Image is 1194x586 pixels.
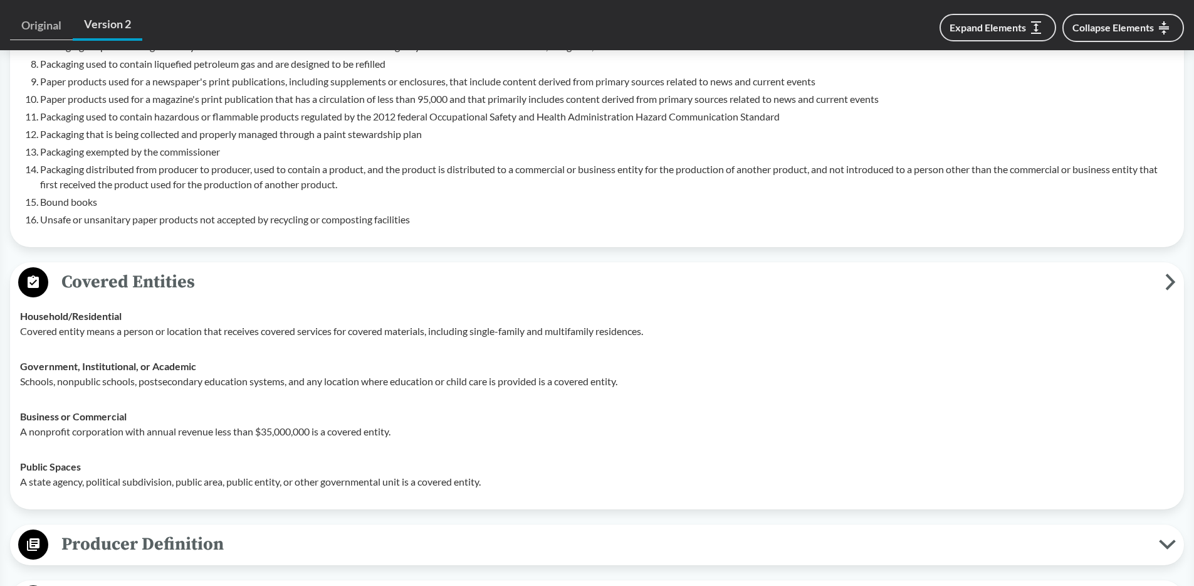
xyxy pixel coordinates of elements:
[40,162,1174,192] li: Packaging distributed from producer to producer, used to contain a product, and the product is di...
[14,267,1180,299] button: Covered Entities
[20,324,1174,339] p: Covered entity means a person or location that receives covered services for covered materials, i...
[20,360,196,372] strong: Government, Institutional, or Academic
[73,10,142,41] a: Version 2
[20,424,1174,439] p: A nonprofit corporation with annual revenue less than $35,000,000 is a covered entity.
[20,474,1174,489] p: A state agency, political subdivision, public area, public entity, or other governmental unit is ...
[40,194,1174,210] li: Bound books
[10,11,73,40] a: Original
[40,74,1174,89] li: Paper products used for a newspaper's print publications, including supplements or enclosures, th...
[40,212,1174,227] li: Unsafe or unsanitary paper products not accepted by recycling or composting facilities
[48,530,1159,558] span: Producer Definition
[20,410,127,422] strong: Business or Commercial
[14,529,1180,561] button: Producer Definition
[20,310,122,322] strong: Household/​Residential
[1062,14,1184,42] button: Collapse Elements
[20,374,1174,389] p: Schools, nonpublic schools, postsecondary education systems, and any location where education or ...
[40,127,1174,142] li: Packaging that is being collected and properly managed through a paint stewardship plan
[40,144,1174,159] li: Packaging exempted by the commissioner
[40,56,1174,72] li: Packaging used to contain liquefied petroleum gas and are designed to be refilled
[940,14,1056,41] button: Expand Elements
[20,461,81,472] strong: Public Spaces
[48,268,1165,296] span: Covered Entities
[40,109,1174,124] li: Packaging used to contain hazardous or flammable products regulated by the 2012 federal Occupatio...
[40,92,1174,107] li: Paper products used for a magazine's print publication that has a circulation of less than 95,000...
